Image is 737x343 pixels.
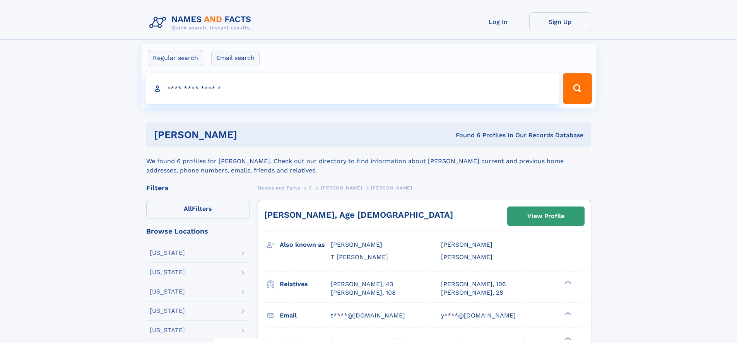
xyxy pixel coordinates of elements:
span: T [PERSON_NAME] [331,253,388,261]
span: [PERSON_NAME] [371,185,412,191]
a: S [309,183,312,193]
div: We found 6 profiles for [PERSON_NAME]. Check out our directory to find information about [PERSON_... [146,147,591,175]
a: Sign Up [529,12,591,31]
input: search input [145,73,560,104]
a: [PERSON_NAME] [321,183,362,193]
div: Filters [146,184,250,191]
div: [US_STATE] [150,250,185,256]
div: [US_STATE] [150,327,185,333]
span: S [309,185,312,191]
div: [US_STATE] [150,269,185,275]
span: [PERSON_NAME] [331,241,382,248]
label: Regular search [148,50,203,66]
h3: Also known as [280,238,331,251]
div: View Profile [527,207,564,225]
h3: Email [280,309,331,322]
span: [PERSON_NAME] [321,185,362,191]
label: Filters [146,200,250,218]
div: [US_STATE] [150,288,185,295]
a: [PERSON_NAME], 106 [441,280,506,288]
label: Email search [211,50,260,66]
a: [PERSON_NAME], Age [DEMOGRAPHIC_DATA] [264,210,453,220]
a: [PERSON_NAME], 43 [331,280,393,288]
div: ❯ [563,311,572,316]
span: [PERSON_NAME] [441,241,492,248]
div: Browse Locations [146,228,250,235]
a: [PERSON_NAME], 28 [441,288,503,297]
a: Log In [467,12,529,31]
a: [PERSON_NAME], 108 [331,288,396,297]
div: ❯ [563,280,572,285]
button: Search Button [563,73,592,104]
div: Found 6 Profiles In Our Records Database [346,131,583,140]
a: Names and Facts [258,183,300,193]
img: Logo Names and Facts [146,12,258,33]
div: ❯ [563,336,572,341]
h3: Relatives [280,278,331,291]
span: [PERSON_NAME] [441,253,492,261]
span: All [184,205,192,212]
h1: [PERSON_NAME] [154,130,347,140]
a: View Profile [508,207,584,225]
div: [US_STATE] [150,308,185,314]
